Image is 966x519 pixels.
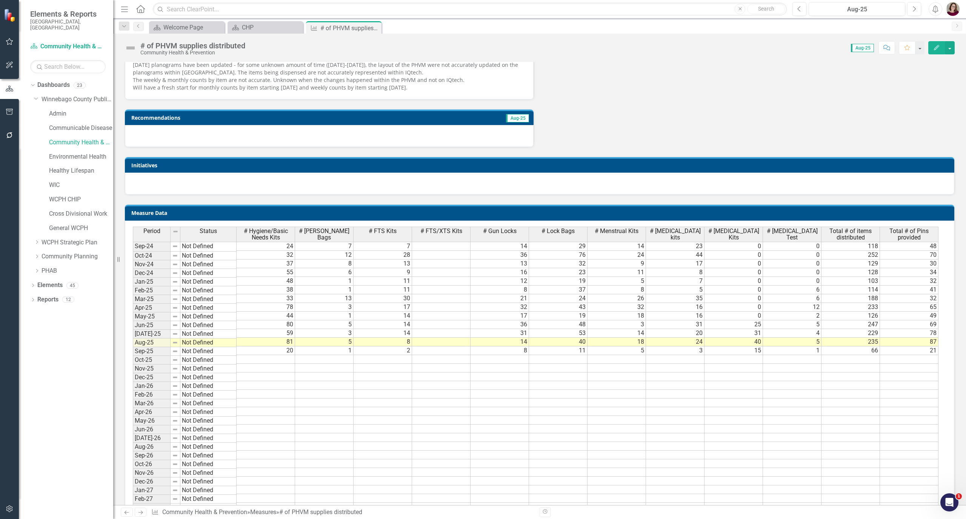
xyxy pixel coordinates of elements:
td: 16 [471,268,529,277]
a: WCPH Strategic Plan [42,238,113,247]
td: Not Defined [180,425,237,434]
td: Aug-26 [133,443,171,451]
td: 13 [471,259,529,268]
td: 11 [354,277,412,286]
td: 40 [705,338,763,346]
span: # FTS/XTS Kits [420,228,462,235]
td: 7 [354,242,412,251]
a: Dashboards [37,81,70,90]
a: Community Health & Prevention [30,42,106,51]
td: 81 [237,338,295,346]
td: 78 [237,303,295,312]
img: 8DAGhfEEPCf229AAAAAElFTkSuQmCC [172,314,178,320]
td: 32 [588,303,646,312]
td: 36 [471,251,529,259]
td: Dec-24 [133,269,171,278]
a: Welcome Page [151,23,223,32]
img: 8DAGhfEEPCf229AAAAAElFTkSuQmCC [172,426,178,432]
td: Not Defined [180,365,237,373]
td: 6 [763,294,821,303]
td: 35 [646,294,705,303]
td: Not Defined [180,312,237,321]
td: Not Defined [180,417,237,425]
a: General WCPH [49,224,113,233]
td: Apr-25 [133,304,171,312]
td: 32 [529,259,588,268]
td: 17 [354,303,412,312]
td: 44 [646,251,705,259]
td: 76 [529,251,588,259]
td: Not Defined [180,356,237,365]
td: 14 [354,320,412,329]
td: 32 [880,294,938,303]
td: 28 [354,251,412,259]
a: WCPH CHIP [49,195,113,204]
td: Not Defined [180,260,237,269]
td: 9 [588,259,646,268]
div: Welcome Page [163,23,223,32]
a: Environmental Health [49,153,113,161]
td: Feb-26 [133,391,171,399]
td: 0 [705,277,763,286]
td: 48 [880,242,938,251]
img: 8DAGhfEEPCf229AAAAAElFTkSuQmCC [172,287,178,293]
td: Not Defined [180,242,237,252]
td: Not Defined [180,460,237,469]
a: Reports [37,295,58,304]
td: 5 [588,346,646,355]
h3: Initiatives [131,162,951,168]
td: Not Defined [180,330,237,338]
td: 11 [354,286,412,294]
td: 0 [705,303,763,312]
div: # of PHVM supplies distributed [320,23,380,33]
span: Aug-25 [851,44,874,52]
td: 0 [763,268,821,277]
img: 8DAGhfEEPCf229AAAAAElFTkSuQmCC [172,261,178,267]
img: 8DAGhfEEPCf229AAAAAElFTkSuQmCC [172,243,178,249]
td: Sep-26 [133,451,171,460]
td: 11 [529,346,588,355]
td: 55 [237,268,295,277]
div: CHP [242,23,301,32]
td: 24 [646,338,705,346]
td: 12 [471,277,529,286]
a: Healthy Lifespan [49,167,113,175]
td: 0 [705,251,763,259]
span: Status [200,228,217,235]
td: 25 [705,320,763,329]
td: Nov-25 [133,365,171,373]
td: [DATE]-26 [133,434,171,443]
img: 8DAGhfEEPCf229AAAAAElFTkSuQmCC [172,505,178,511]
td: 229 [821,329,880,338]
span: 1 [956,493,962,499]
img: 8DAGhfEEPCf229AAAAAElFTkSuQmCC [172,479,178,485]
a: Elements [37,281,63,290]
span: # Menstrual Kits [595,228,638,235]
td: Not Defined [180,286,237,295]
td: 13 [354,259,412,268]
td: Mar-25 [133,295,171,304]
td: 16 [646,303,705,312]
span: Period [143,228,160,235]
td: Not Defined [180,408,237,417]
td: 32 [237,251,295,259]
td: 21 [471,294,529,303]
td: 247 [821,320,880,329]
td: 16 [646,312,705,320]
td: 233 [821,303,880,312]
td: 80 [237,320,295,329]
td: 0 [763,251,821,259]
a: Admin [49,110,113,118]
td: Not Defined [180,382,237,391]
td: Not Defined [180,373,237,382]
h3: Recommendations [131,115,400,120]
a: Winnebago County Public Health [42,95,113,104]
td: 32 [471,303,529,312]
img: 8DAGhfEEPCf229AAAAAElFTkSuQmCC [172,409,178,415]
td: 0 [763,259,821,268]
img: Sarahjean Schluechtermann [946,2,960,16]
td: 4 [763,329,821,338]
img: 8DAGhfEEPCf229AAAAAElFTkSuQmCC [172,296,178,302]
td: 24 [588,251,646,259]
td: Oct-26 [133,460,171,469]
